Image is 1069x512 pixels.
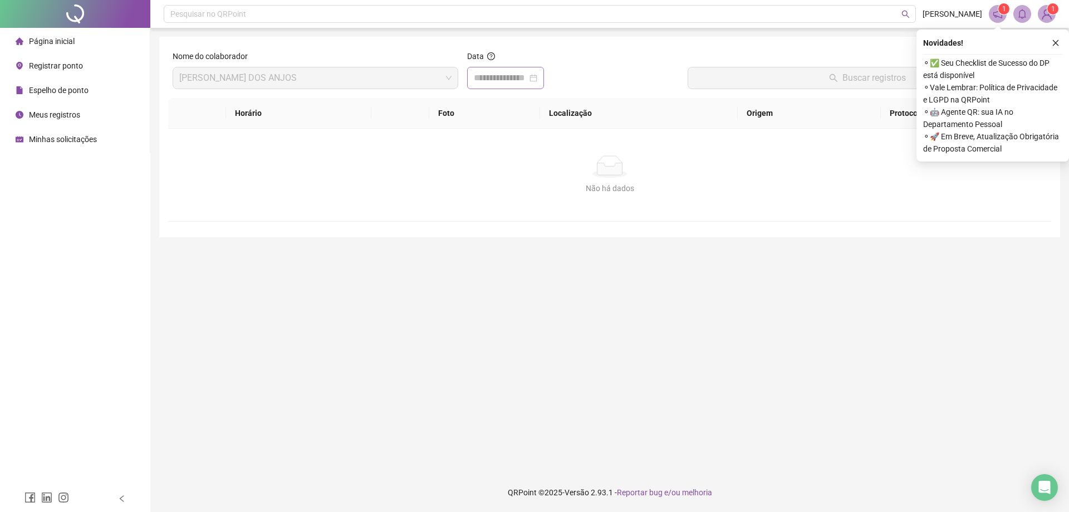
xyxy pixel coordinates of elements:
[16,86,23,94] span: file
[467,52,484,61] span: Data
[901,10,910,18] span: search
[41,492,52,503] span: linkedin
[118,495,126,503] span: left
[923,57,1062,81] span: ⚬ ✅ Seu Checklist de Sucesso do DP está disponível
[923,37,963,49] span: Novidades !
[923,106,1062,130] span: ⚬ 🤖 Agente QR: sua IA no Departamento Pessoal
[1031,474,1058,501] div: Open Intercom Messenger
[881,98,1051,129] th: Protocolo
[487,52,495,60] span: question-circle
[923,8,982,20] span: [PERSON_NAME]
[182,182,1038,194] div: Não há dados
[1051,5,1055,13] span: 1
[29,135,97,144] span: Minhas solicitações
[565,488,589,497] span: Versão
[29,37,75,46] span: Página inicial
[24,492,36,503] span: facebook
[173,50,255,62] label: Nome do colaborador
[29,86,89,95] span: Espelho de ponto
[16,37,23,45] span: home
[923,81,1062,106] span: ⚬ Vale Lembrar: Política de Privacidade e LGPD na QRPoint
[29,61,83,70] span: Registrar ponto
[993,9,1003,19] span: notification
[16,111,23,119] span: clock-circle
[29,110,80,119] span: Meus registros
[150,473,1069,512] footer: QRPoint © 2025 - 2.93.1 -
[1047,3,1058,14] sup: Atualize o seu contato no menu Meus Dados
[617,488,712,497] span: Reportar bug e/ou melhoria
[16,135,23,143] span: schedule
[58,492,69,503] span: instagram
[16,62,23,70] span: environment
[1052,39,1060,47] span: close
[998,3,1009,14] sup: 1
[738,98,881,129] th: Origem
[179,67,452,89] span: MARCIANE SOUZA DOS ANJOS
[923,130,1062,155] span: ⚬ 🚀 Em Breve, Atualização Obrigatória de Proposta Comercial
[1017,9,1027,19] span: bell
[1002,5,1006,13] span: 1
[429,98,540,129] th: Foto
[226,98,371,129] th: Horário
[540,98,738,129] th: Localização
[1038,6,1055,22] img: 64984
[688,67,1047,89] button: Buscar registros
